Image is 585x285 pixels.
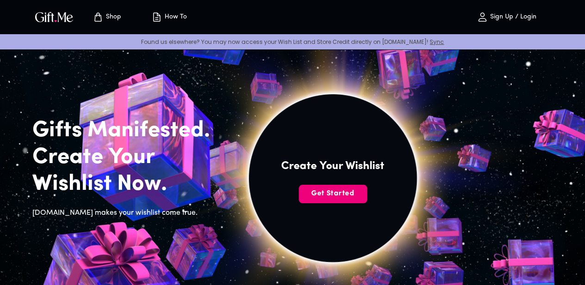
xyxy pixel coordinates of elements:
p: Shop [104,13,121,21]
button: Get Started [299,185,367,203]
button: Sign Up / Login [460,2,553,32]
button: Store page [81,2,132,32]
button: How To [143,2,194,32]
h2: Gifts Manifested. [32,117,225,144]
p: Found us elsewhere? You may now access your Wish List and Store Credit directly on [DOMAIN_NAME]! [7,38,578,46]
img: how-to.svg [151,12,162,23]
h2: Wishlist Now. [32,171,225,198]
h2: Create Your [32,144,225,171]
p: How To [162,13,187,21]
button: GiftMe Logo [32,12,76,23]
a: Sync [430,38,444,46]
span: Get Started [299,188,367,199]
p: Sign Up / Login [488,13,536,21]
h6: [DOMAIN_NAME] makes your wishlist come true. [32,207,225,219]
img: GiftMe Logo [33,10,75,24]
h4: Create Your Wishlist [281,159,384,174]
